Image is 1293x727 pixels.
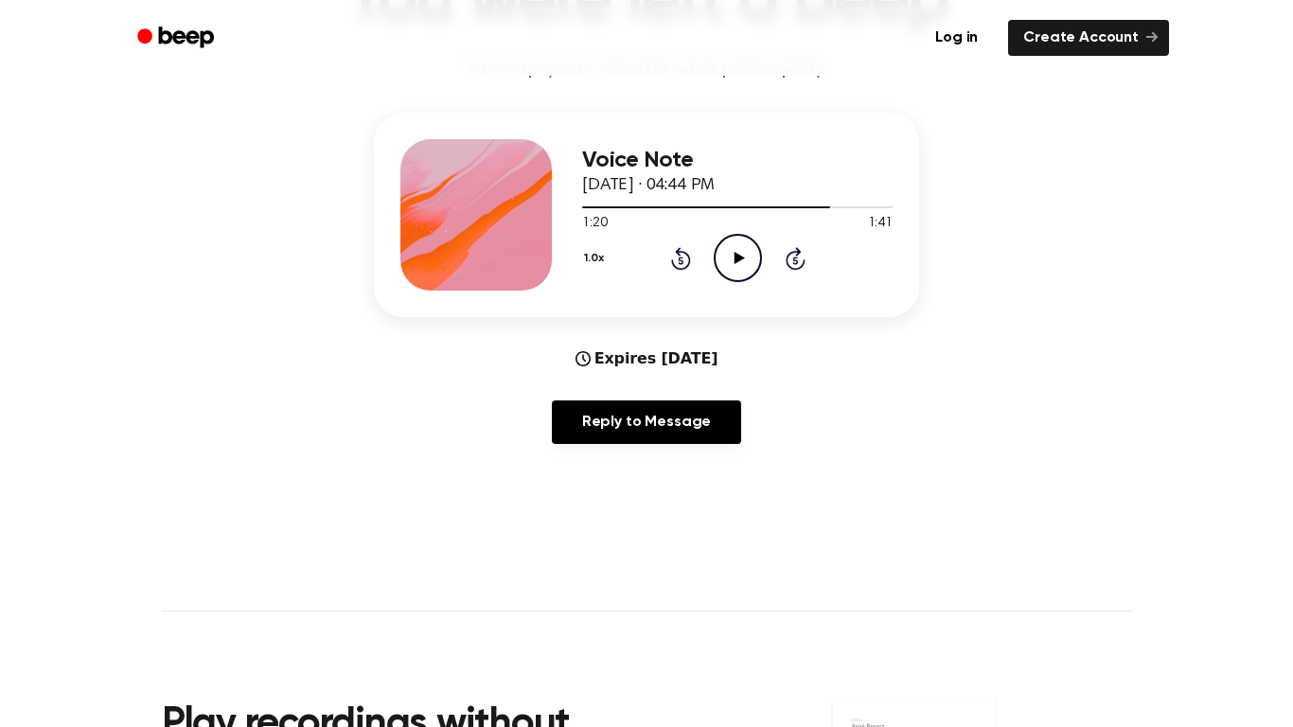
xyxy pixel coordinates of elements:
div: Expires [DATE] [576,347,718,370]
span: 1:41 [868,214,893,234]
span: 1:20 [582,214,607,234]
button: 1.0x [582,242,611,275]
h3: Voice Note [582,148,893,173]
a: Log in [916,16,997,60]
a: Create Account [1008,20,1169,56]
a: Beep [124,20,231,57]
a: Reply to Message [552,400,741,444]
span: [DATE] · 04:44 PM [582,177,715,194]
